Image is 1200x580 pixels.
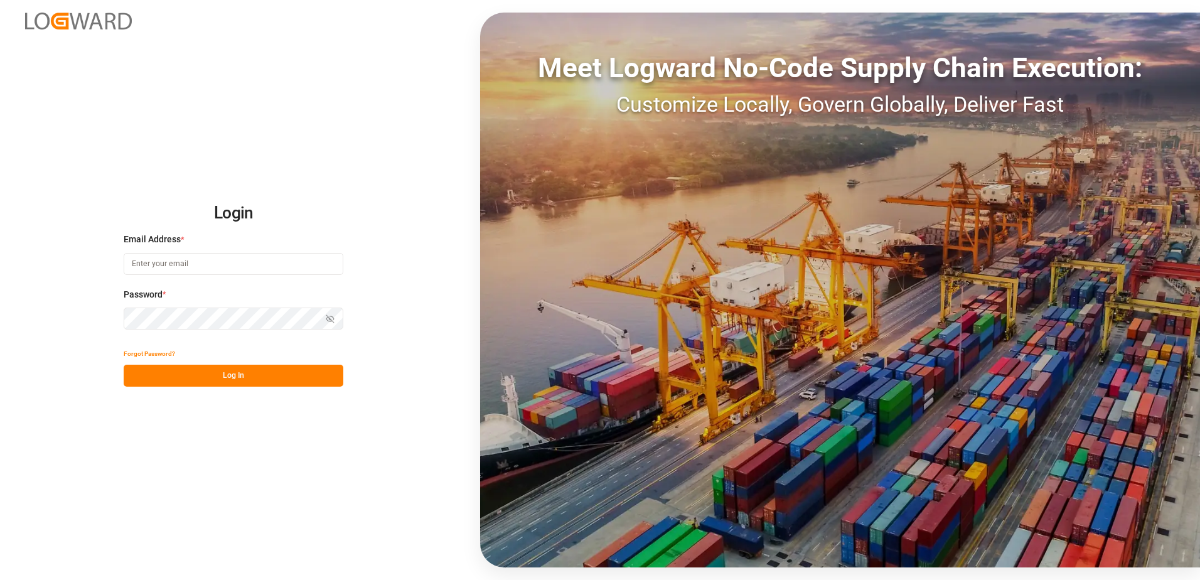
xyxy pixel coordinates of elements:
[124,233,181,246] span: Email Address
[25,13,132,30] img: Logward_new_orange.png
[480,89,1200,121] div: Customize Locally, Govern Globally, Deliver Fast
[124,365,343,387] button: Log In
[480,47,1200,89] div: Meet Logward No-Code Supply Chain Execution:
[124,288,163,301] span: Password
[124,253,343,275] input: Enter your email
[124,193,343,234] h2: Login
[124,343,175,365] button: Forgot Password?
